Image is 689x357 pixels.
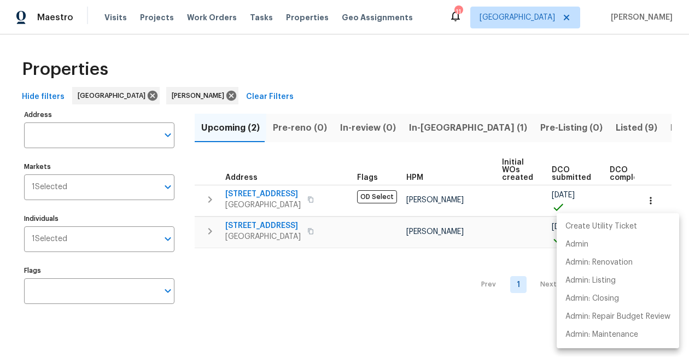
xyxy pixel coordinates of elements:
p: Admin: Closing [565,293,619,305]
p: Admin: Maintenance [565,329,638,341]
p: Admin: Renovation [565,257,633,268]
p: Admin: Listing [565,275,616,286]
p: Admin [565,239,588,250]
p: Admin: Repair Budget Review [565,311,670,323]
p: Create Utility Ticket [565,221,637,232]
